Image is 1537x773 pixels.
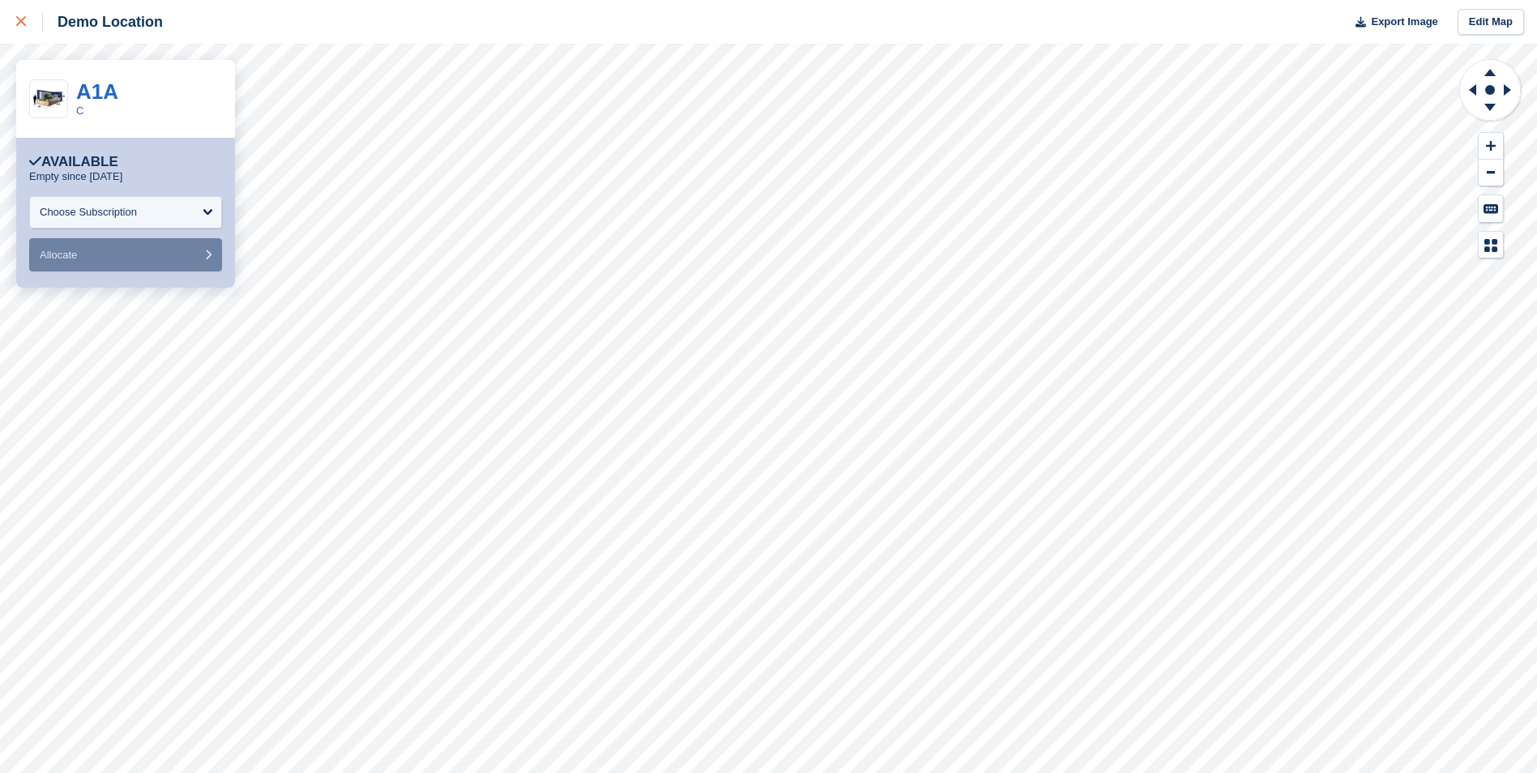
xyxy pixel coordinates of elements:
div: Choose Subscription [40,204,137,220]
button: Export Image [1346,9,1438,36]
button: Zoom In [1479,133,1503,160]
a: Edit Map [1458,9,1524,36]
button: Map Legend [1479,232,1503,258]
div: Available [29,154,118,170]
a: A1A [76,79,118,104]
button: Allocate [29,238,222,271]
button: Zoom Out [1479,160,1503,186]
span: Export Image [1371,14,1437,30]
div: Demo Location [43,12,163,32]
button: Keyboard Shortcuts [1479,195,1503,222]
img: 20-ft-container.jpg [30,85,67,113]
p: Empty since [DATE] [29,170,122,183]
a: C [76,105,83,117]
span: Allocate [40,249,77,261]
